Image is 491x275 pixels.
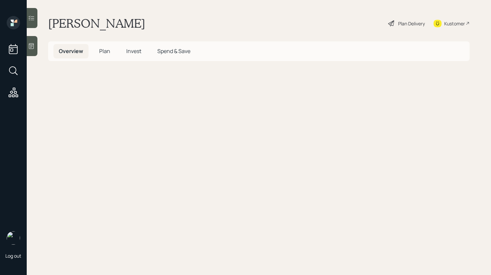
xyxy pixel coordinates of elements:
span: Spend & Save [157,47,190,55]
div: Plan Delivery [398,20,425,27]
img: retirable_logo.png [7,231,20,245]
span: Invest [126,47,141,55]
span: Plan [99,47,110,55]
div: Kustomer [444,20,465,27]
h1: [PERSON_NAME] [48,16,145,31]
span: Overview [59,47,83,55]
div: Log out [5,253,21,259]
